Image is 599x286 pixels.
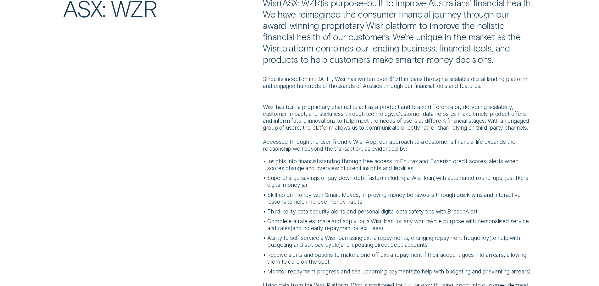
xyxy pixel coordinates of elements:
p: Receive alerts and options to make a one-off extra repayment if their account goes into arrears, ... [267,251,536,265]
span: ( [291,225,292,231]
span: ( [413,268,415,275]
span: ) [381,225,383,231]
p: Complete a rate estimate and apply for a Wisr loan for any worthwhile purpose with personalised s... [267,218,536,232]
span: ) [339,241,341,248]
span: ) [434,175,436,181]
p: Skill up on money with Smart Moves, improving money behaviours through quick wins and interactive... [267,192,536,205]
p: Insights into financial standing through free access to Equifax and Experian credit scores, alert... [267,158,536,172]
p: Third-party data security alerts and personal digital data safety tips with BreachAlert [267,208,536,215]
span: ( [489,235,491,241]
p: Accessed through the user-friendly Wisr App, our approach to a customer's financial life expands ... [263,138,536,152]
p: Wisr has built a proprietary channel to act as a product and brand differentiator, delivering sca... [263,96,536,131]
p: Supercharge savings or pay down debt faster including a Wisr loan with automated round-ups, just ... [267,175,536,188]
p: Since its inception in [DATE], Wisr has written over $1.7B in loans through a scalable digital le... [263,76,536,89]
span: ( [382,175,384,181]
p: Ability to self-service a Wisr loan using extra repayments, changing repayment frequency to help ... [267,235,536,248]
span: ) [529,268,531,275]
p: Monitor repayment progress and see upcoming payments to help with budgeting and preventing arrears . [267,268,536,275]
